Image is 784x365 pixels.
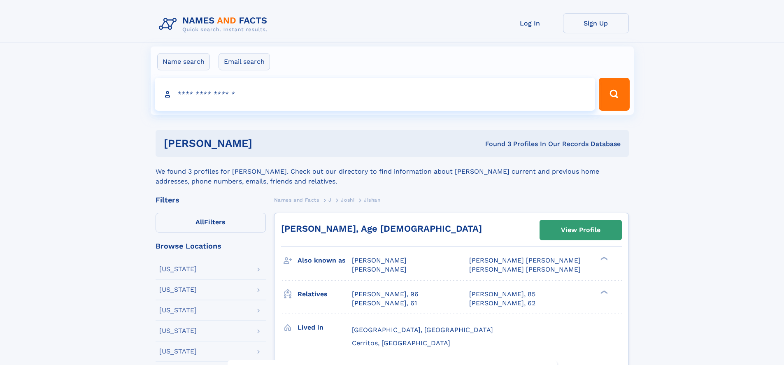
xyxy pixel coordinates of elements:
span: [PERSON_NAME] [PERSON_NAME] [469,265,581,273]
a: Log In [497,13,563,33]
span: [GEOGRAPHIC_DATA], [GEOGRAPHIC_DATA] [352,326,493,334]
a: [PERSON_NAME], 85 [469,290,535,299]
a: View Profile [540,220,621,240]
span: J [328,197,332,203]
span: Jishan [364,197,381,203]
span: Cerritos, [GEOGRAPHIC_DATA] [352,339,450,347]
span: All [195,218,204,226]
h3: Also known as [298,253,352,267]
a: J [328,195,332,205]
div: [US_STATE] [159,348,197,355]
div: [US_STATE] [159,286,197,293]
span: [PERSON_NAME] [PERSON_NAME] [469,256,581,264]
img: Logo Names and Facts [156,13,274,35]
div: ❯ [598,289,608,295]
h3: Lived in [298,321,352,335]
button: Search Button [599,78,629,111]
input: search input [155,78,596,111]
h3: Relatives [298,287,352,301]
div: View Profile [561,221,600,239]
span: [PERSON_NAME] [352,265,407,273]
h1: [PERSON_NAME] [164,138,369,149]
div: Filters [156,196,266,204]
a: [PERSON_NAME], 61 [352,299,417,308]
div: We found 3 profiles for [PERSON_NAME]. Check out our directory to find information about [PERSON_... [156,157,629,186]
a: [PERSON_NAME], 96 [352,290,419,299]
span: Joshi [341,197,354,203]
label: Filters [156,213,266,232]
div: [US_STATE] [159,328,197,334]
a: Names and Facts [274,195,319,205]
a: [PERSON_NAME], 62 [469,299,535,308]
a: [PERSON_NAME], Age [DEMOGRAPHIC_DATA] [281,223,482,234]
div: [US_STATE] [159,266,197,272]
a: Joshi [341,195,354,205]
div: Found 3 Profiles In Our Records Database [369,139,621,149]
a: Sign Up [563,13,629,33]
div: Browse Locations [156,242,266,250]
div: [US_STATE] [159,307,197,314]
label: Name search [157,53,210,70]
label: Email search [219,53,270,70]
span: [PERSON_NAME] [352,256,407,264]
div: ❯ [598,256,608,261]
